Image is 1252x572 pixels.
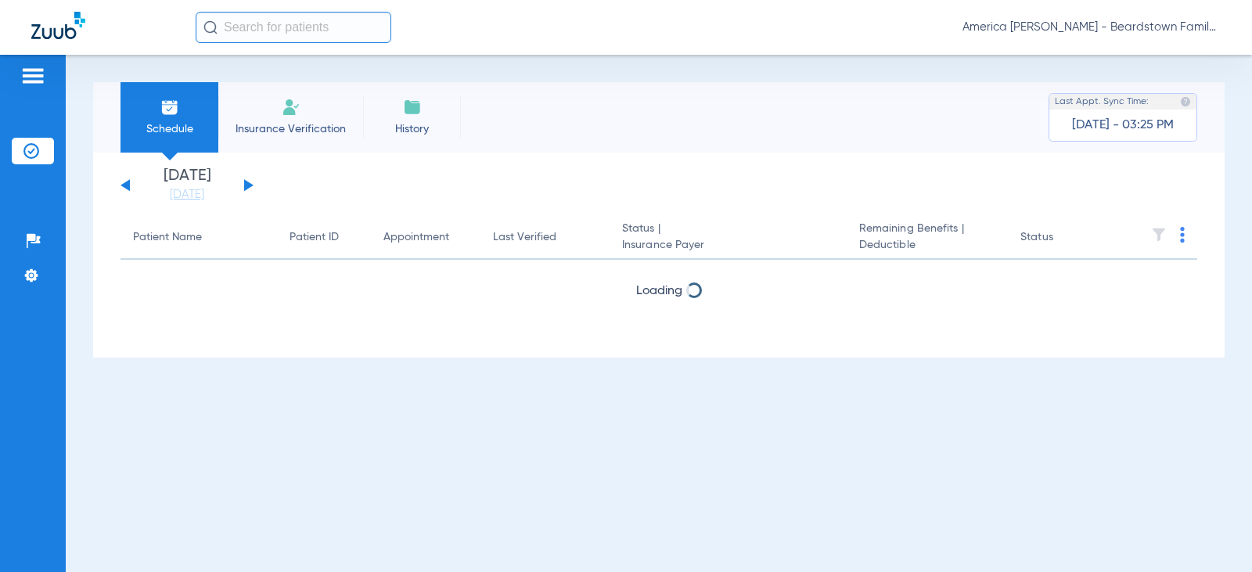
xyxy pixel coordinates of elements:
th: Remaining Benefits | [847,216,1008,260]
input: Search for patients [196,12,391,43]
a: [DATE] [140,187,234,203]
div: Appointment [383,229,468,246]
th: Status | [610,216,847,260]
div: Last Verified [493,229,556,246]
span: Last Appt. Sync Time: [1055,94,1149,110]
div: Appointment [383,229,449,246]
img: group-dot-blue.svg [1180,227,1185,243]
img: last sync help info [1180,96,1191,107]
span: Insurance Verification [230,121,351,137]
div: Patient ID [290,229,358,246]
span: Insurance Payer [622,237,834,254]
div: Patient Name [133,229,264,246]
div: Patient Name [133,229,202,246]
li: [DATE] [140,168,234,203]
span: History [375,121,449,137]
div: Last Verified [493,229,597,246]
th: Status [1008,216,1113,260]
img: Manual Insurance Verification [282,98,300,117]
span: Deductible [859,237,995,254]
span: Schedule [132,121,207,137]
span: Loading [636,285,682,297]
span: America [PERSON_NAME] - Beardstown Family Dental [962,20,1221,35]
img: Schedule [160,98,179,117]
img: Zuub Logo [31,12,85,39]
img: filter.svg [1151,227,1167,243]
span: [DATE] - 03:25 PM [1072,117,1174,133]
img: History [403,98,422,117]
img: hamburger-icon [20,67,45,85]
img: Search Icon [203,20,218,34]
div: Patient ID [290,229,339,246]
